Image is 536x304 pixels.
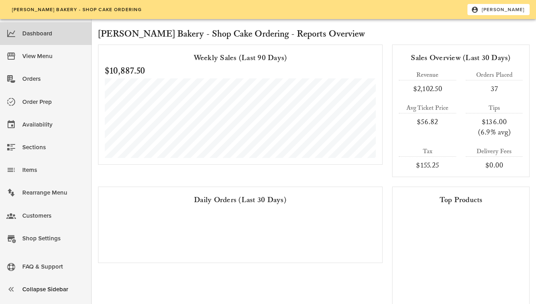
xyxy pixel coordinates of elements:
[399,117,456,127] div: $56.82
[399,84,456,94] div: $2,102.50
[105,193,376,206] div: Daily Orders (Last 30 Days)
[466,103,523,113] div: Tips
[22,50,85,63] div: View Menu
[6,4,147,15] a: [PERSON_NAME] Bakery - Shop Cake Ordering
[22,72,85,86] div: Orders
[399,51,523,64] div: Sales Overview (Last 30 Days)
[22,283,85,296] div: Collapse Sidebar
[22,27,85,40] div: Dashboard
[98,27,530,41] h2: [PERSON_NAME] Bakery - Shop Cake Ordering - Reports Overview
[399,103,456,113] div: Avg Ticket Price
[22,118,85,131] div: Availability
[105,51,376,64] div: Weekly Sales (Last 90 Days)
[11,7,142,12] span: [PERSON_NAME] Bakery - Shop Cake Ordering
[466,84,523,94] div: 37
[473,6,525,13] span: [PERSON_NAME]
[22,186,85,199] div: Rearrange Menu
[466,160,523,170] div: $0.00
[466,117,523,137] div: $136.00 (6.9% avg)
[22,209,85,222] div: Customers
[22,141,85,154] div: Sections
[466,147,523,156] div: Delivery Fees
[399,193,523,206] div: Top Products
[399,70,456,80] div: Revenue
[105,64,376,78] h2: $10,887.50
[22,164,85,177] div: Items
[22,260,85,273] div: FAQ & Support
[466,70,523,80] div: Orders Placed
[22,95,85,109] div: Order Prep
[399,147,456,156] div: Tax
[467,4,530,15] button: [PERSON_NAME]
[399,160,456,170] div: $155.25
[22,232,85,245] div: Shop Settings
